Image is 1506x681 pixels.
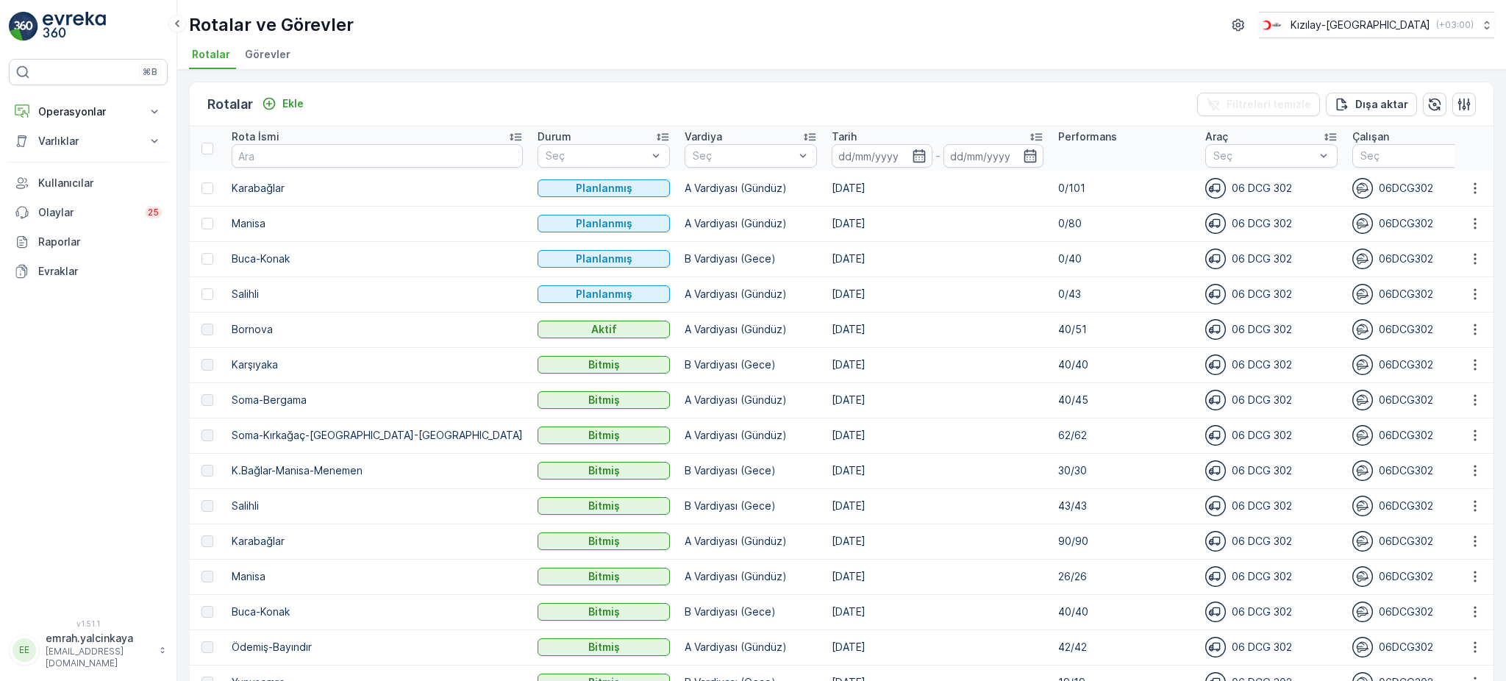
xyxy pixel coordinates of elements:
div: Toggle Row Selected [201,535,213,547]
div: 06 DCG 302 [1205,319,1338,340]
td: [DATE] [824,277,1051,312]
div: 06 DCG 302 [1205,602,1338,622]
img: svg%3e [1352,566,1373,587]
p: A Vardiyası (Gündüz) [685,569,817,584]
button: Ekle [256,95,310,113]
td: [DATE] [824,630,1051,665]
p: Dışa aktar [1355,97,1408,112]
p: Kızılay-[GEOGRAPHIC_DATA] [1291,18,1430,32]
div: 06DCG302 [1352,284,1485,304]
td: [DATE] [824,347,1051,382]
div: 06 DCG 302 [1205,460,1338,481]
p: Varlıklar [38,134,138,149]
div: Toggle Row Selected [201,218,213,229]
img: svg%3e [1205,354,1226,375]
div: Toggle Row Selected [201,641,213,653]
img: svg%3e [1352,354,1373,375]
div: Toggle Row Selected [201,606,213,618]
img: svg%3e [1205,602,1226,622]
p: Araç [1205,129,1228,144]
img: svg%3e [1205,319,1226,340]
td: [DATE] [824,524,1051,559]
p: Bitmiş [588,463,620,478]
p: Karabağlar [232,534,523,549]
p: 42/42 [1058,640,1191,655]
p: Bornova [232,322,523,337]
p: Seç [693,149,794,163]
p: Kullanıcılar [38,176,162,190]
p: 40/40 [1058,605,1191,619]
p: B Vardiyası (Gece) [685,252,817,266]
img: svg%3e [1205,566,1226,587]
p: A Vardiyası (Gündüz) [685,216,817,231]
td: [DATE] [824,241,1051,277]
td: [DATE] [824,382,1051,418]
span: v 1.51.1 [9,619,168,628]
p: Aktif [591,322,617,337]
p: Operasyonlar [38,104,138,119]
p: Performans [1058,129,1117,144]
p: 40/51 [1058,322,1191,337]
button: Bitmiş [538,427,670,444]
p: Bitmiş [588,357,620,372]
p: 30/30 [1058,463,1191,478]
div: 06DCG302 [1352,390,1485,410]
p: Bitmiş [588,534,620,549]
img: svg%3e [1352,390,1373,410]
div: 06DCG302 [1352,531,1485,552]
img: svg%3e [1205,425,1226,446]
p: Manisa [232,569,523,584]
td: [DATE] [824,206,1051,241]
img: svg%3e [1352,602,1373,622]
p: 25 [148,207,159,218]
img: svg%3e [1352,319,1373,340]
p: Bitmiş [588,393,620,407]
p: Karşıyaka [232,357,523,372]
p: Karabağlar [232,181,523,196]
div: 06DCG302 [1352,425,1485,446]
p: Filtreleri temizle [1227,97,1311,112]
div: 06 DCG 302 [1205,213,1338,234]
div: Toggle Row Selected [201,500,213,512]
p: K.Bağlar-Manisa-Menemen [232,463,523,478]
div: 06DCG302 [1352,213,1485,234]
button: Bitmiş [538,532,670,550]
p: [EMAIL_ADDRESS][DOMAIN_NAME] [46,646,151,669]
p: Planlanmış [576,287,632,302]
button: Dışa aktar [1326,93,1417,116]
p: ( +03:00 ) [1436,19,1474,31]
button: Kızılay-[GEOGRAPHIC_DATA](+03:00) [1259,12,1494,38]
p: Ekle [282,96,304,111]
p: Olaylar [38,205,136,220]
p: Buca-Konak [232,252,523,266]
div: 06 DCG 302 [1205,637,1338,657]
a: Raporlar [9,227,168,257]
button: Operasyonlar [9,97,168,126]
p: Rotalar ve Görevler [189,13,354,37]
p: 0/101 [1058,181,1191,196]
a: Olaylar25 [9,198,168,227]
div: 06DCG302 [1352,637,1485,657]
div: 06 DCG 302 [1205,531,1338,552]
button: Filtreleri temizle [1197,93,1320,116]
img: svg%3e [1352,249,1373,269]
p: 0/40 [1058,252,1191,266]
div: 06 DCG 302 [1205,178,1338,199]
button: EEemrah.yalcinkaya[EMAIL_ADDRESS][DOMAIN_NAME] [9,631,168,669]
img: k%C4%B1z%C4%B1lay_jywRncg.png [1259,17,1285,33]
p: B Vardiyası (Gece) [685,605,817,619]
p: emrah.yalcinkaya [46,631,151,646]
div: Toggle Row Selected [201,465,213,477]
div: 06 DCG 302 [1205,390,1338,410]
p: Evraklar [38,264,162,279]
p: A Vardiyası (Gündüz) [685,287,817,302]
div: 06 DCG 302 [1205,425,1338,446]
p: A Vardiyası (Gündüz) [685,393,817,407]
div: 06 DCG 302 [1205,496,1338,516]
p: Planlanmış [576,181,632,196]
p: B Vardiyası (Gece) [685,463,817,478]
img: logo [9,12,38,41]
p: Bitmiş [588,605,620,619]
p: - [935,147,941,165]
div: 06DCG302 [1352,178,1485,199]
